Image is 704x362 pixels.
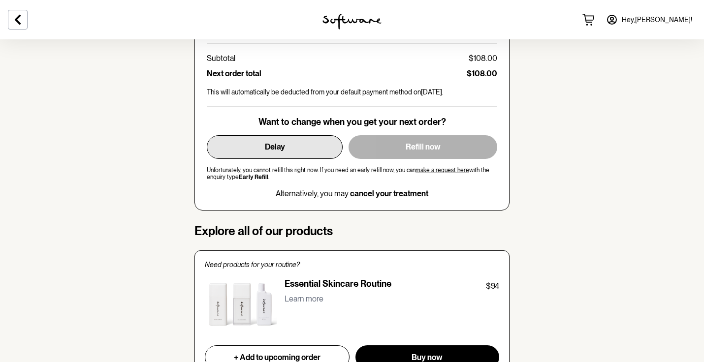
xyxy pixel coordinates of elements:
a: make a request here [416,167,469,174]
p: Learn more [285,294,323,303]
span: Refill now [406,142,441,151]
button: Refill now [349,135,497,159]
button: Learn more [285,292,323,305]
a: Hey,[PERSON_NAME]! [600,8,698,31]
p: Essential Skincare Routine [285,278,391,292]
p: Early Refill [239,174,268,181]
span: Hey, [PERSON_NAME] ! [622,16,692,24]
img: software logo [322,14,382,30]
p: Subtotal [207,54,235,63]
span: Delay [265,142,285,151]
p: Alternatively, you may [276,189,428,198]
p: This will automatically be deducted from your default payment method on [DATE] . [207,88,497,96]
p: Want to change when you get your next order? [258,117,446,127]
button: cancel your treatment [350,189,428,198]
span: Unfortunately, you cannot refill this right now. If you need an early refill now, you can with th... [207,167,497,181]
h4: Explore all of our products [194,224,510,239]
span: Buy now [412,353,443,362]
p: $108.00 [467,69,497,78]
p: $108.00 [469,54,497,63]
span: + Add to upcoming order [234,353,320,362]
p: Next order total [207,69,261,78]
p: Need products for your routine? [205,261,499,269]
img: Essential Skincare Routine product [205,278,277,333]
p: $94 [486,280,499,292]
button: Delay [207,135,343,159]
